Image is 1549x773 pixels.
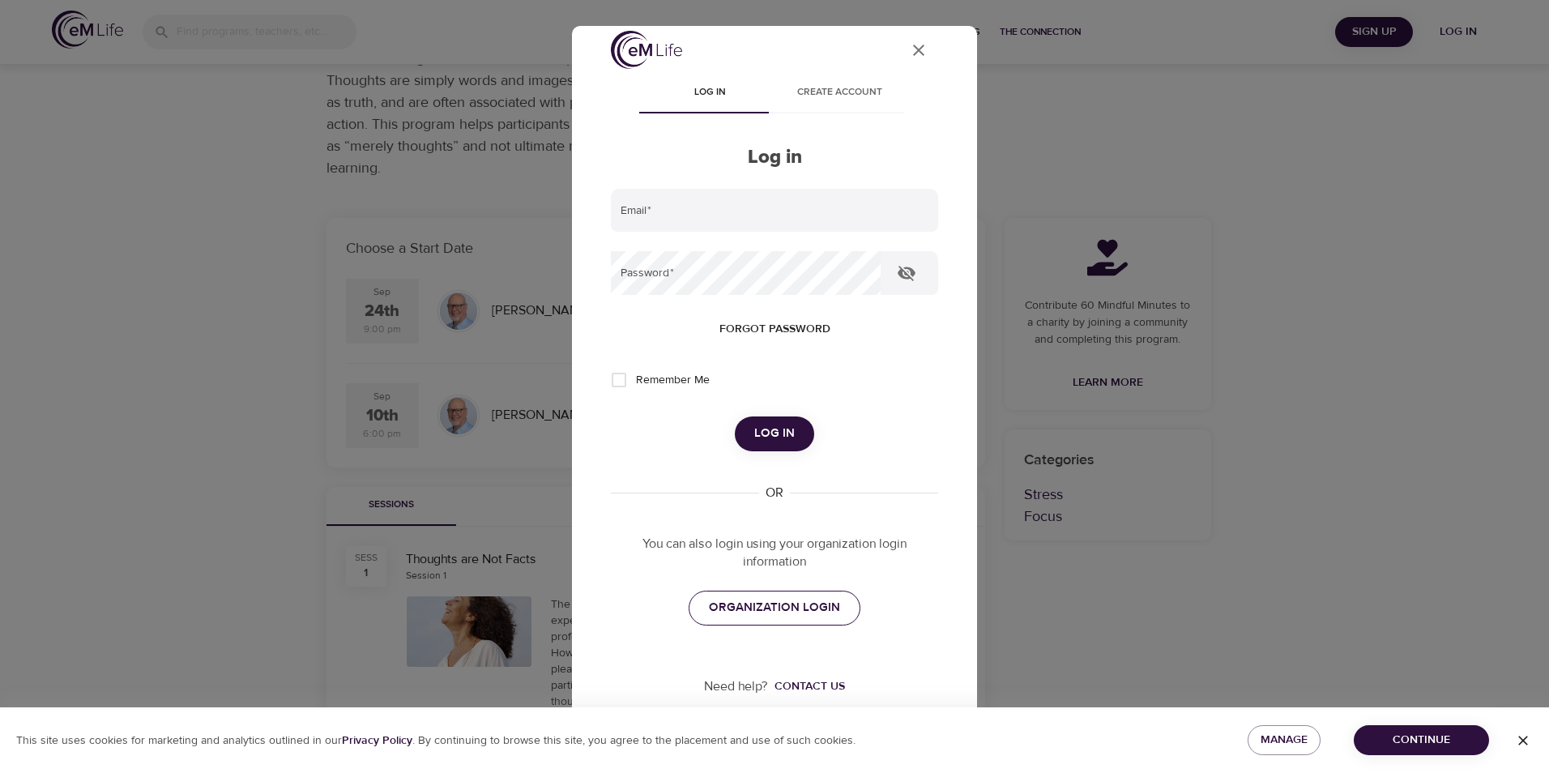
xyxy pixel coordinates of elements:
[774,678,845,694] div: Contact us
[719,319,830,340] span: Forgot password
[768,678,845,694] a: Contact us
[754,423,795,444] span: Log in
[342,733,412,748] b: Privacy Policy
[1261,730,1308,750] span: Manage
[704,677,768,696] p: Need help?
[611,31,682,69] img: logo
[899,31,938,70] button: close
[611,146,938,169] h2: Log in
[784,84,894,101] span: Create account
[735,416,814,451] button: Log in
[1367,730,1476,750] span: Continue
[655,84,765,101] span: Log in
[611,535,938,572] p: You can also login using your organization login information
[636,372,710,389] span: Remember Me
[689,591,860,625] a: ORGANIZATION LOGIN
[709,597,840,618] span: ORGANIZATION LOGIN
[611,75,938,113] div: disabled tabs example
[713,314,837,344] button: Forgot password
[759,484,790,502] div: OR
